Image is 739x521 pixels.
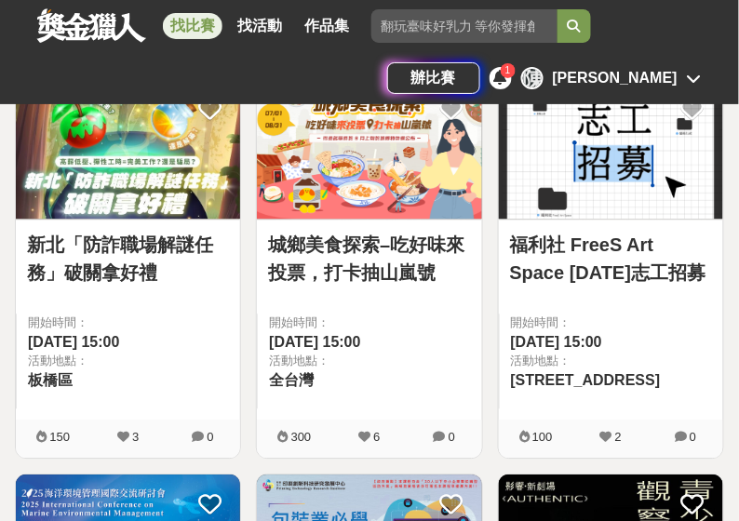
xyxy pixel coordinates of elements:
span: 3 [132,431,139,445]
span: 0 [449,431,455,445]
span: 0 [690,431,696,445]
span: 300 [291,431,312,445]
a: 福利社 FreeS Art Space [DATE]志工招募 [510,232,712,287]
span: 活動地點： [28,353,229,371]
span: 1 [505,65,511,75]
a: Cover Image [257,81,481,220]
a: 找比賽 [163,13,222,39]
span: 全台灣 [269,373,314,389]
a: 辦比賽 [387,62,480,94]
a: 城鄉美食探索–吃好味來投票，打卡抽山嵐號 [268,232,470,287]
a: 新北「防詐職場解謎任務」破關拿好禮 [27,232,229,287]
span: 活動地點： [511,353,712,371]
span: 開始時間： [28,314,229,333]
a: 作品集 [297,13,356,39]
span: 活動地點： [269,353,470,371]
span: 150 [49,431,70,445]
span: [DATE] 15:00 [511,335,602,351]
span: 開始時間： [269,314,470,333]
div: [PERSON_NAME] [553,67,678,89]
span: 開始時間： [511,314,712,333]
span: 6 [373,431,380,445]
a: Cover Image [16,81,240,220]
span: [DATE] 15:00 [269,335,360,351]
img: Cover Image [16,81,240,220]
input: 翻玩臺味好乳力 等你發揮創意！ [371,9,558,43]
span: 0 [207,431,213,445]
img: Cover Image [257,81,481,220]
span: [STREET_ADDRESS] [511,373,661,389]
a: 找活動 [230,13,289,39]
span: 2 [615,431,622,445]
img: Cover Image [499,81,723,220]
span: 板橋區 [28,373,73,389]
div: 陳 [521,67,544,89]
span: 100 [532,431,553,445]
span: [DATE] 15:00 [28,335,119,351]
a: Cover Image [499,81,723,220]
